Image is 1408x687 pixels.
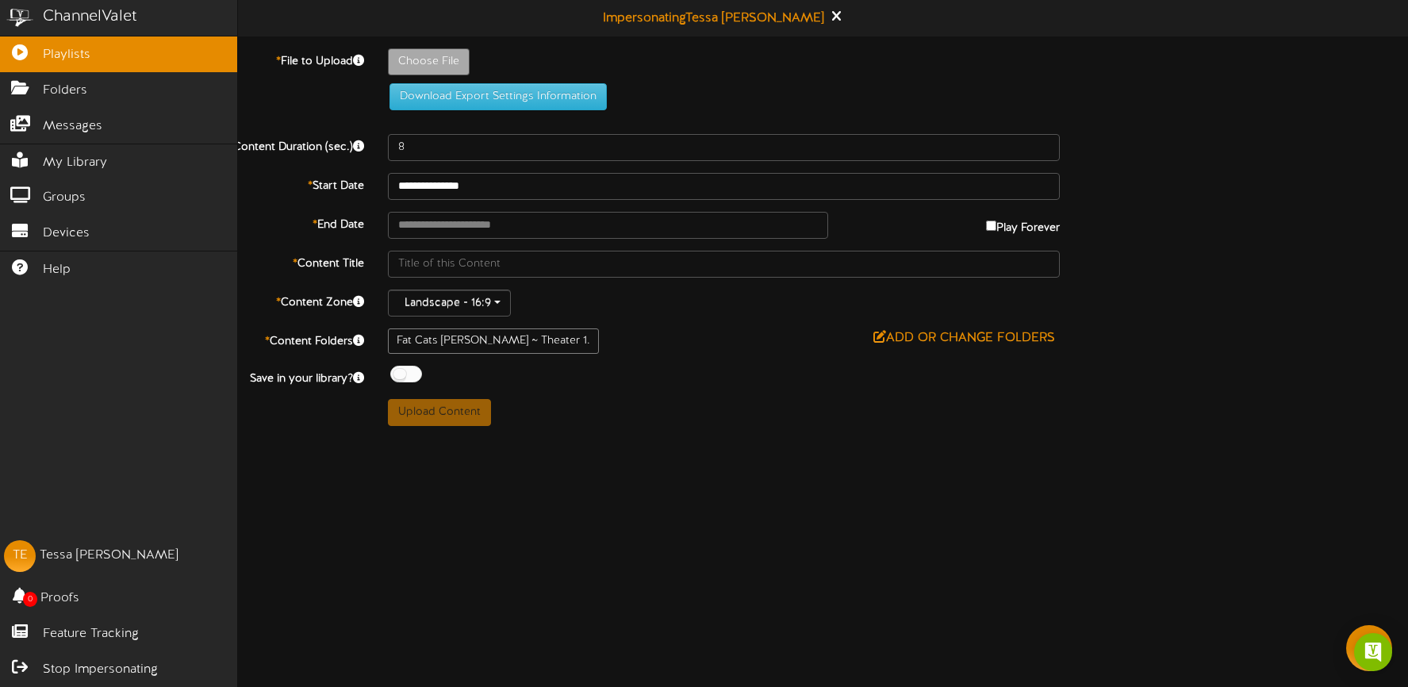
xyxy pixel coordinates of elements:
[43,625,139,643] span: Feature Tracking
[43,6,137,29] div: ChannelValet
[43,82,87,100] span: Folders
[43,46,90,64] span: Playlists
[43,189,86,207] span: Groups
[986,212,1060,236] label: Play Forever
[986,221,996,231] input: Play Forever
[388,251,1061,278] input: Title of this Content
[4,540,36,572] div: TE
[388,328,599,354] div: Fat Cats [PERSON_NAME] ~ Theater 1.
[43,225,90,243] span: Devices
[40,547,178,565] div: Tessa [PERSON_NAME]
[1354,633,1392,671] div: Open Intercom Messenger
[388,399,491,426] button: Upload Content
[43,154,107,172] span: My Library
[40,589,79,608] span: Proofs
[23,592,37,607] span: 0
[388,290,511,317] button: Landscape - 16:9
[43,661,158,679] span: Stop Impersonating
[43,261,71,279] span: Help
[382,90,607,102] a: Download Export Settings Information
[869,328,1060,348] button: Add or Change Folders
[389,83,607,110] button: Download Export Settings Information
[43,117,102,136] span: Messages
